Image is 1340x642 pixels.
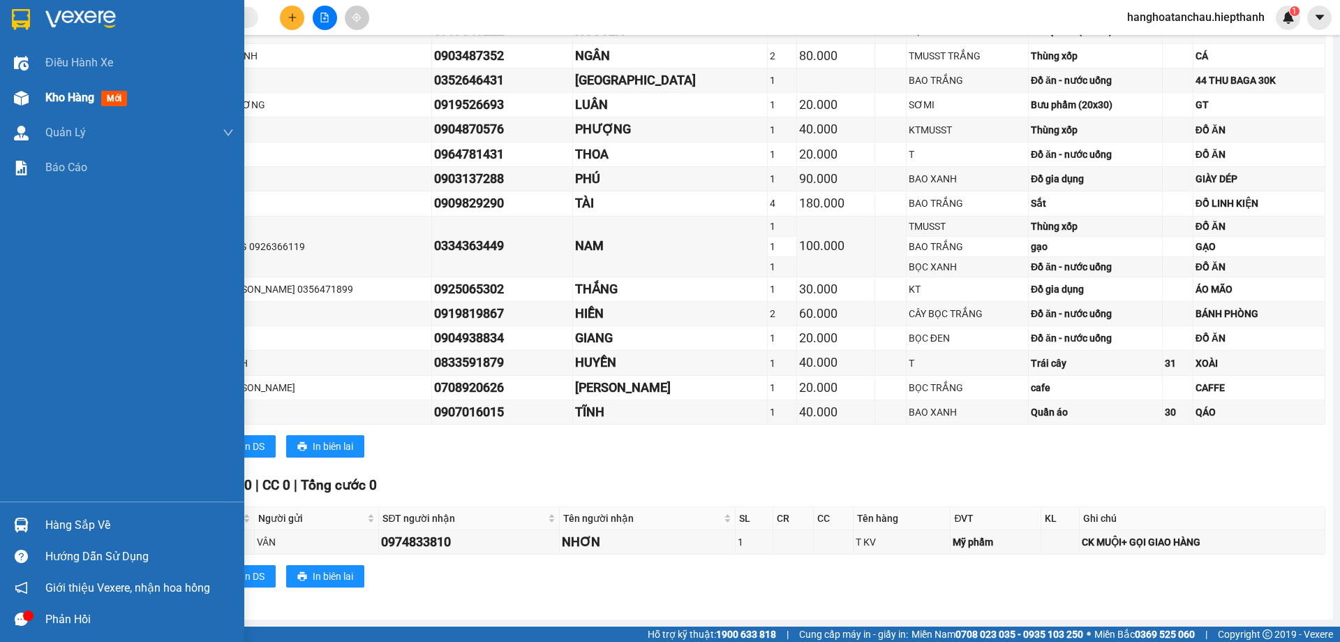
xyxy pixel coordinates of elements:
[770,219,794,234] div: 1
[911,627,1083,642] span: Miền Nam
[320,13,329,22] span: file-add
[221,282,429,297] div: [PERSON_NAME] 0356471899
[736,507,773,530] th: SL
[770,171,794,187] div: 1
[573,351,768,375] td: HUYỀN
[434,46,570,66] div: 0903487352
[1196,122,1323,138] div: ĐỒ ĂN
[381,532,557,552] div: 0974833810
[1196,239,1323,254] div: GẠO
[434,402,570,422] div: 0907016015
[434,119,570,139] div: 0904870576
[799,279,872,299] div: 30.000
[294,477,297,493] span: |
[45,159,87,176] span: Báo cáo
[909,380,1026,395] div: BỌC TRẮNG
[434,353,570,372] div: 0833591879
[787,627,789,642] span: |
[1031,259,1160,275] div: Đồ ăn - nước uống
[1290,6,1300,16] sup: 1
[432,44,573,68] td: 0903487352
[573,302,768,326] td: HIỀN
[286,565,364,588] button: printerIn biên lai
[1196,282,1323,297] div: ÁO MÃO
[799,353,872,372] div: 40.000
[1031,330,1160,346] div: Đồ ăn - nước uống
[14,126,29,140] img: warehouse-icon
[313,439,353,454] span: In biên lai
[1031,306,1160,321] div: Đồ ăn - nước uống
[573,277,768,302] td: THẮNG
[221,356,429,371] div: OANH
[575,95,765,115] div: LUÂN
[1307,6,1332,30] button: caret-down
[573,376,768,400] td: LÊ TUYỀN
[1087,632,1091,637] span: ⚪️
[1031,380,1160,395] div: cafe
[575,71,765,90] div: [GEOGRAPHIC_DATA]
[1165,356,1190,371] div: 31
[280,6,304,30] button: plus
[1313,11,1326,24] span: caret-down
[1041,507,1080,530] th: KL
[573,167,768,191] td: PHÚ
[648,627,776,642] span: Hỗ trợ kỹ thuật:
[1292,6,1297,16] span: 1
[432,117,573,142] td: 0904870576
[799,402,872,422] div: 40.000
[221,330,429,346] div: XO
[262,477,290,493] span: CC 0
[286,435,364,458] button: printerIn biên lai
[432,326,573,351] td: 0904938834
[1031,147,1160,162] div: Đồ ăn - nước uống
[563,511,721,526] span: Tên người nhận
[432,68,573,93] td: 0352646431
[573,217,768,277] td: NAM
[432,400,573,425] td: 0907016015
[1031,404,1160,420] div: Quần áo
[909,404,1026,420] div: BAO XANH
[1196,97,1323,112] div: GT
[15,581,28,594] span: notification
[770,380,794,395] div: 1
[951,507,1041,530] th: ĐVT
[1082,534,1323,550] div: CK MUỘI+ GỌI GIAO HÀNG
[434,95,570,115] div: 0919526693
[909,239,1026,254] div: BAO TRẮNG
[434,145,570,164] div: 0964781431
[434,328,570,348] div: 0904938834
[45,546,234,567] div: Hướng dẫn sử dụng
[221,239,429,254] div: DUNG 0926366119
[1165,404,1190,420] div: 30
[799,194,872,213] div: 180.000
[1196,306,1323,321] div: BÁNH PHÒNG
[799,46,872,66] div: 80.000
[379,530,560,555] td: 0974833810
[255,477,259,493] span: |
[1196,48,1323,64] div: CÁ
[738,534,770,550] div: 1
[575,279,765,299] div: THẮNG
[1196,404,1323,420] div: QÁO
[1031,48,1160,64] div: Thùng xốp
[1031,219,1160,234] div: Thùng xốp
[1031,282,1160,297] div: Đồ gia dụng
[432,167,573,191] td: 0903137288
[352,13,362,22] span: aim
[770,147,794,162] div: 1
[799,378,872,397] div: 20.000
[345,6,369,30] button: aim
[432,277,573,302] td: 0925065302
[575,169,765,189] div: PHÚ
[575,145,765,164] div: THOA
[45,609,234,630] div: Phản hồi
[14,518,29,532] img: warehouse-icon
[434,194,570,213] div: 0909829290
[313,6,337,30] button: file-add
[575,304,765,323] div: HIỀN
[573,400,768,425] td: TĨNH
[15,613,28,626] span: message
[14,91,29,105] img: warehouse-icon
[1196,196,1323,211] div: ĐỒ LINH KIỆN
[770,259,794,275] div: 1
